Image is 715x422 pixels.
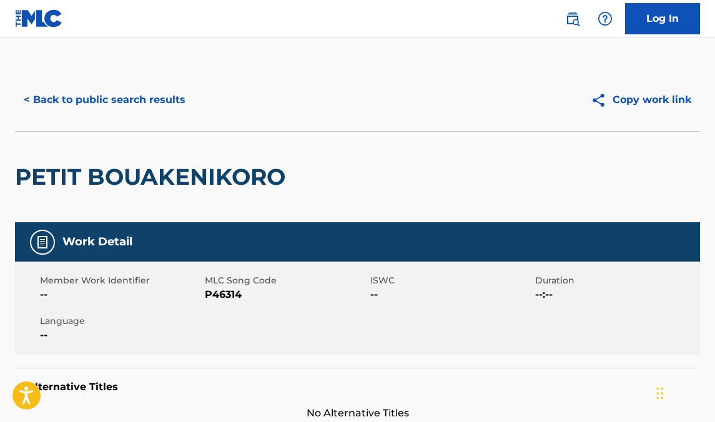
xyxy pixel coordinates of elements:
img: MLC Logo [15,9,63,27]
span: No Alternative Titles [15,406,700,421]
span: -- [40,287,202,302]
a: Log In [625,3,700,34]
h5: Work Detail [62,235,132,249]
h2: PETIT BOUAKENIKORO [15,163,292,191]
button: < Back to public search results [15,84,194,115]
img: Work Detail [35,235,50,250]
span: -- [40,328,202,343]
img: search [565,11,580,26]
button: Copy work link [582,84,700,115]
a: Public Search [560,6,585,31]
iframe: Chat Widget [653,362,715,422]
span: ISWC [370,274,532,287]
h5: Alternative Titles [27,381,688,393]
img: Copy work link [591,92,613,108]
span: -- [370,287,532,302]
div: Help [593,6,618,31]
img: help [598,11,613,26]
span: MLC Song Code [205,274,367,287]
span: Duration [535,274,697,287]
span: P46314 [205,287,367,302]
span: Member Work Identifier [40,274,202,287]
span: --:-- [535,287,697,302]
div: Drag [656,375,664,412]
span: Language [40,315,202,328]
